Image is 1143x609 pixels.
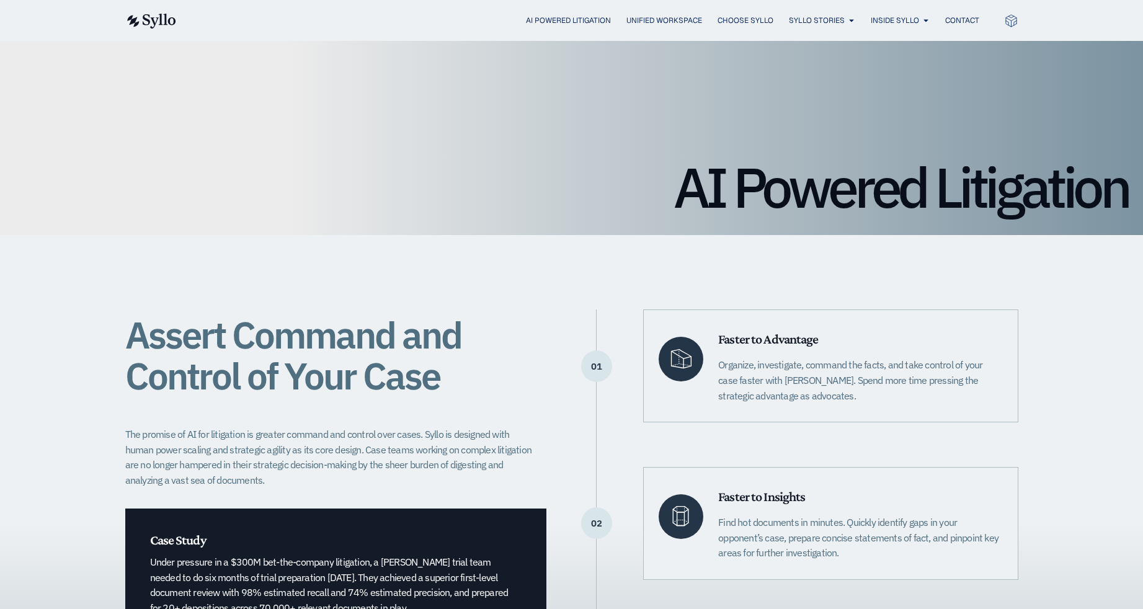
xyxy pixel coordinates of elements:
div: Menu Toggle [201,15,979,27]
img: syllo [125,14,176,29]
p: Organize, investigate, command the facts, and take control of your case faster with [PERSON_NAME]... [718,357,1002,403]
a: Contact [945,15,979,26]
p: The promise of AI for litigation is greater command and control over cases. Syllo is designed wit... [125,427,540,488]
a: Syllo Stories [789,15,845,26]
a: Inside Syllo [871,15,919,26]
nav: Menu [201,15,979,27]
h1: AI Powered Litigation [15,159,1128,215]
a: AI Powered Litigation [526,15,611,26]
p: 02 [581,523,612,524]
a: Unified Workspace [626,15,702,26]
p: 01 [581,366,612,367]
span: Faster to Advantage [718,331,818,347]
span: Assert Command and Control of Your Case [125,310,461,400]
span: Faster to Insights [718,489,805,504]
a: Choose Syllo [718,15,773,26]
p: Find hot documents in minutes. Quickly identify gaps in your opponent’s case, prepare concise sta... [718,515,1002,561]
span: Case Study [150,532,206,548]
